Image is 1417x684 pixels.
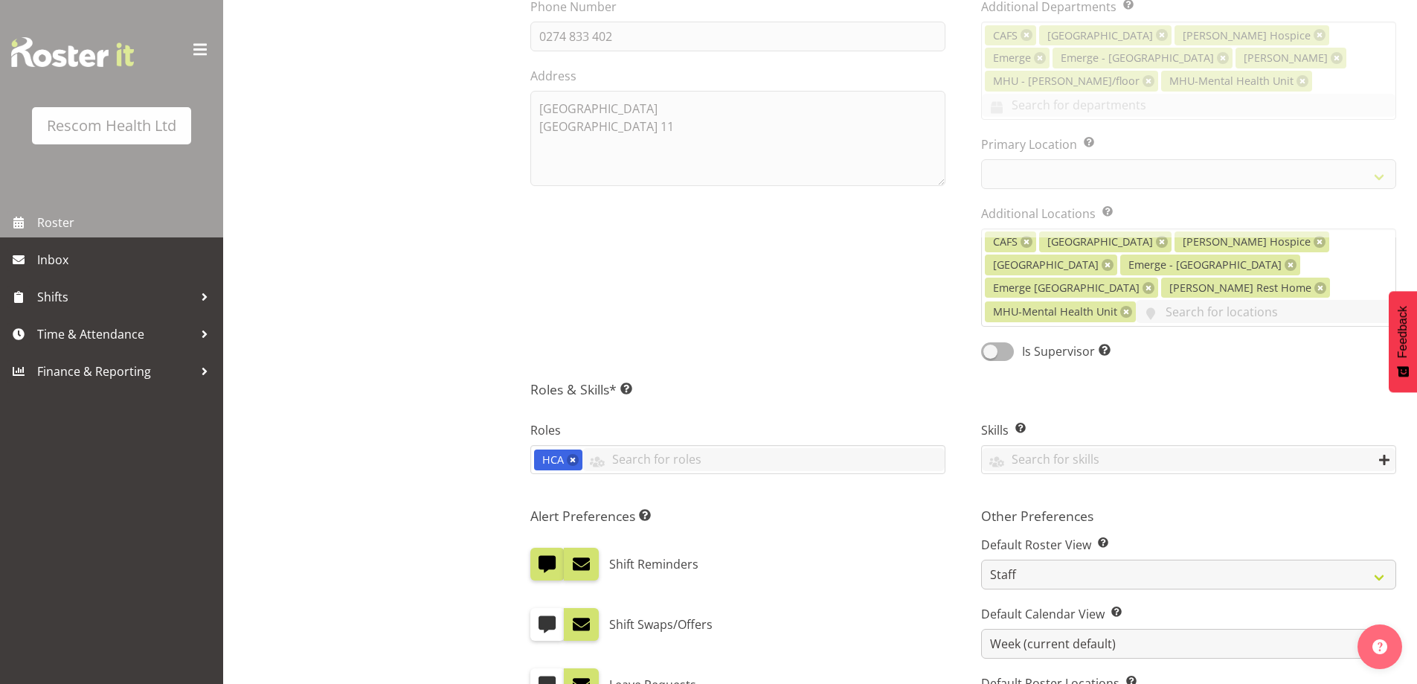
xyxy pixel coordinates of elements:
[542,452,564,468] span: HCA
[1396,306,1410,358] span: Feedback
[37,286,193,308] span: Shifts
[37,249,216,271] span: Inbox
[1389,291,1417,392] button: Feedback - Show survey
[981,508,1396,524] h5: Other Preferences
[981,536,1396,554] label: Default Roster View
[981,605,1396,623] label: Default Calendar View
[530,421,945,439] label: Roles
[37,360,193,383] span: Finance & Reporting
[1183,234,1311,250] span: [PERSON_NAME] Hospice
[982,448,1395,471] input: Search for skills
[1372,639,1387,654] img: help-xxl-2.png
[1014,342,1111,360] span: Is Supervisor
[582,448,945,471] input: Search for roles
[530,381,1396,397] h5: Roles & Skills*
[609,548,698,581] label: Shift Reminders
[37,323,193,345] span: Time & Attendance
[993,257,1099,273] span: [GEOGRAPHIC_DATA]
[993,304,1117,320] span: MHU-Mental Health Unit
[1169,280,1311,296] span: [PERSON_NAME] Rest Home
[1136,300,1395,323] input: Search for locations
[1128,257,1282,273] span: Emerge - [GEOGRAPHIC_DATA]
[1047,234,1153,250] span: [GEOGRAPHIC_DATA]
[981,421,1396,439] label: Skills
[609,608,713,641] label: Shift Swaps/Offers
[993,234,1018,250] span: CAFS
[993,280,1140,296] span: Emerge [GEOGRAPHIC_DATA]
[530,508,945,524] h5: Alert Preferences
